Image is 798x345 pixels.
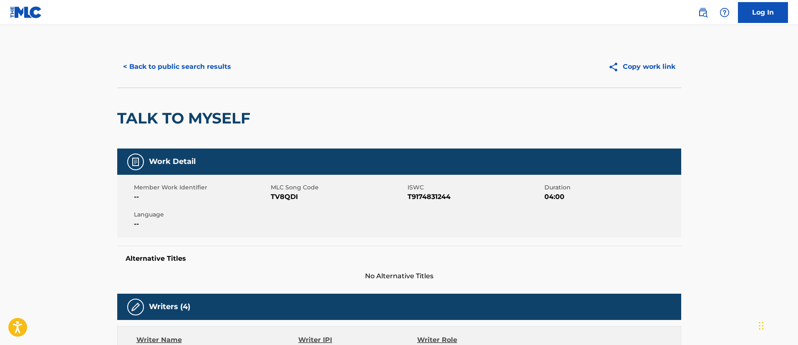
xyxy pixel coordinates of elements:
span: MLC Song Code [271,183,405,192]
img: MLC Logo [10,6,42,18]
img: Writers [131,302,141,312]
h2: TALK TO MYSELF [117,109,254,128]
span: No Alternative Titles [117,271,681,281]
iframe: Chat Widget [756,305,798,345]
img: help [720,8,730,18]
a: Public Search [695,4,711,21]
div: Writer IPI [298,335,417,345]
img: search [698,8,708,18]
a: Log In [738,2,788,23]
div: Drag [759,313,764,338]
img: Work Detail [131,157,141,167]
span: T9174831244 [408,192,542,202]
div: Writer Name [136,335,299,345]
button: < Back to public search results [117,56,237,77]
div: Help [716,4,733,21]
span: TV8QDI [271,192,405,202]
span: Member Work Identifier [134,183,269,192]
button: Copy work link [602,56,681,77]
img: Copy work link [608,62,623,72]
span: ISWC [408,183,542,192]
h5: Writers (4) [149,302,190,312]
span: -- [134,219,269,229]
span: 04:00 [544,192,679,202]
div: Writer Role [417,335,525,345]
span: Duration [544,183,679,192]
h5: Alternative Titles [126,254,673,263]
span: -- [134,192,269,202]
h5: Work Detail [149,157,196,166]
span: Language [134,210,269,219]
